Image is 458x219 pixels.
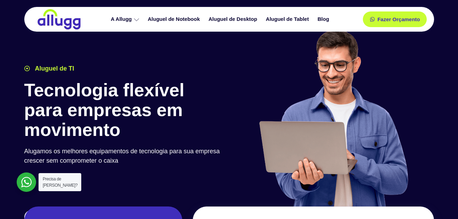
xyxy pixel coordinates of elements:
[205,13,263,25] a: Aluguel de Desktop
[107,13,144,25] a: A Allugg
[43,177,77,188] span: Precisa de [PERSON_NAME]?
[423,186,458,219] iframe: Chat Widget
[24,147,226,165] p: Alugamos os melhores equipamentos de tecnologia para sua empresa crescer sem comprometer o caixa
[33,64,74,73] span: Aluguel de TI
[257,29,410,206] img: aluguel de ti para startups
[24,80,226,140] h1: Tecnologia flexível para empresas em movimento
[363,11,427,27] a: Fazer Orçamento
[377,17,420,22] span: Fazer Orçamento
[36,9,82,30] img: locação de TI é Allugg
[144,13,205,25] a: Aluguel de Notebook
[263,13,314,25] a: Aluguel de Tablet
[314,13,334,25] a: Blog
